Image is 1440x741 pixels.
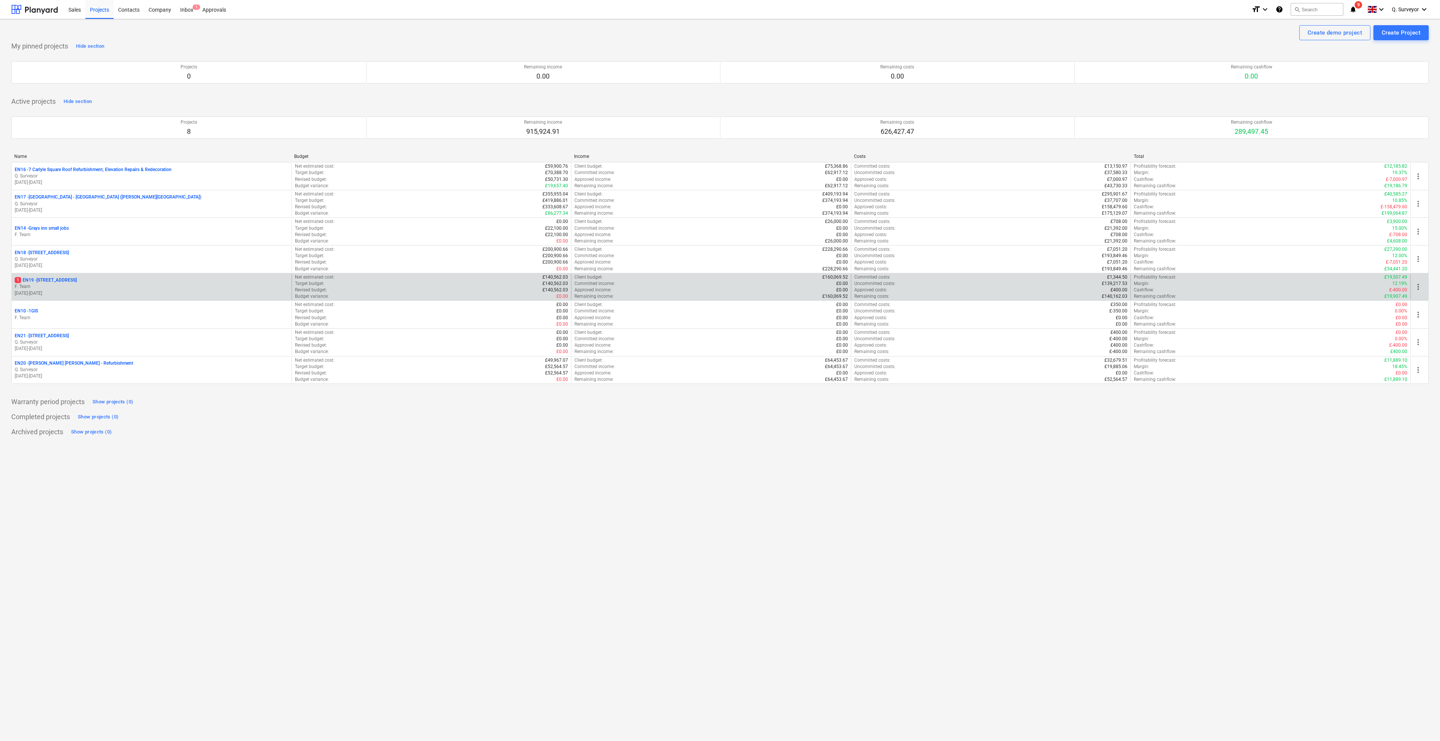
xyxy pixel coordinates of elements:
[1414,199,1423,208] span: more_vert
[1134,176,1154,183] p: Cashflow :
[574,280,615,287] p: Committed income :
[295,302,334,308] p: Net estimated cost :
[1134,183,1176,189] p: Remaining cashflow :
[1420,5,1429,14] i: keyboard_arrow_down
[295,176,327,183] p: Revised budget :
[836,315,848,321] p: £0.00
[1384,191,1407,197] p: £40,585.27
[1110,302,1127,308] p: £350.00
[15,207,289,214] p: [DATE] - [DATE]
[1384,183,1407,189] p: £19,186.79
[1231,127,1272,136] p: 289,497.45
[1414,338,1423,347] span: more_vert
[1134,154,1408,159] div: Total
[1104,183,1127,189] p: £43,730.33
[1134,170,1149,176] p: Margin :
[1110,329,1127,336] p: £400.00
[15,201,289,207] p: Q. Surveyor
[556,302,568,308] p: £0.00
[15,367,289,373] p: Q. Surveyor
[15,308,289,321] div: EN10 -1GISF. Team
[1110,218,1127,225] p: £708.00
[1134,210,1176,217] p: Remaining cashflow :
[15,333,69,339] p: EN21 - [STREET_ADDRESS]
[574,154,848,159] div: Income
[854,176,887,183] p: Approved costs :
[1102,204,1127,210] p: £158,479.60
[822,274,848,280] p: £160,069.52
[1252,5,1261,14] i: format_size
[1396,302,1407,308] p: £0.00
[545,170,568,176] p: £70,388.70
[295,287,327,293] p: Revised budget :
[1396,321,1407,327] p: £0.00
[181,119,197,126] p: Projects
[1107,259,1127,265] p: £7,051.20
[15,167,289,186] div: EN16 -7 Carlyle Square Roof Refurbishment, Elevation Repairs & RedecorationQ. Surveyor[DATE]-[DATE]
[836,204,848,210] p: £0.00
[15,283,289,290] p: F. Team
[1134,246,1176,253] p: Profitability forecast :
[574,274,603,280] p: Client budget :
[880,72,914,81] p: 0.00
[542,259,568,265] p: £200,900.66
[76,42,104,51] div: Hide section
[542,287,568,293] p: £140,562.03
[11,42,68,51] p: My pinned projects
[1102,253,1127,259] p: £193,849.46
[822,210,848,217] p: £374,193.94
[825,170,848,176] p: £62,917.12
[1116,315,1127,321] p: £0.00
[542,274,568,280] p: £140,562.03
[574,293,614,300] p: Remaining income :
[854,191,890,197] p: Committed costs :
[1104,238,1127,244] p: £21,392.00
[1110,287,1127,293] p: £400.00
[15,308,38,314] p: EN10 - 1GIS
[556,238,568,244] p: £0.00
[1384,274,1407,280] p: £19,507.49
[545,163,568,170] p: £59,900.76
[181,72,197,81] p: 0
[854,253,895,259] p: Uncommitted costs :
[1134,321,1176,327] p: Remaining cashflow :
[880,127,914,136] p: 626,427.47
[1402,705,1440,741] iframe: Chat Widget
[542,191,568,197] p: £355,955.04
[1384,266,1407,272] p: £34,441.20
[836,232,848,238] p: £0.00
[1392,197,1407,204] p: 10.85%
[574,197,615,204] p: Committed income :
[15,225,289,238] div: EN14 -Grays inn small jobsF. Team
[1116,321,1127,327] p: £0.00
[1392,170,1407,176] p: 19.37%
[542,246,568,253] p: £200,900.66
[15,333,289,352] div: EN21 -[STREET_ADDRESS]Q. Surveyor[DATE]-[DATE]
[854,163,890,170] p: Committed costs :
[1104,197,1127,204] p: £37,707.00
[1102,280,1127,287] p: £139,217.53
[15,277,21,283] span: 1
[1261,5,1270,14] i: keyboard_arrow_down
[1104,170,1127,176] p: £37,580.33
[15,250,69,256] p: EN18 - [STREET_ADDRESS]
[181,127,197,136] p: 8
[295,259,327,265] p: Revised budget :
[295,210,329,217] p: Budget variance :
[1382,210,1407,217] p: £199,064.87
[1414,365,1423,374] span: more_vert
[574,191,603,197] p: Client budget :
[69,426,114,438] button: Show projects (0)
[15,232,289,238] p: F. Team
[62,95,94,108] button: Hide section
[295,308,324,314] p: Target budget :
[1134,163,1176,170] p: Profitability forecast :
[181,64,197,70] p: Projects
[295,293,329,300] p: Budget variance :
[1382,28,1420,38] div: Create Project
[854,210,889,217] p: Remaining costs :
[1104,163,1127,170] p: £13,150.97
[524,119,562,126] p: Remaining income
[1104,225,1127,232] p: £21,392.00
[1384,163,1407,170] p: £12,185.82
